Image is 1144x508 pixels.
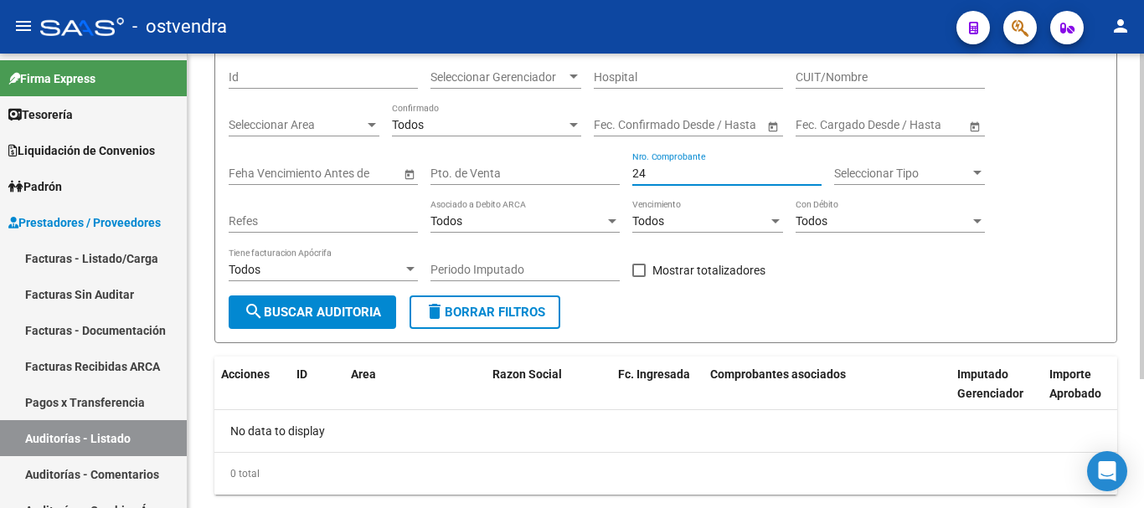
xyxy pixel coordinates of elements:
span: Liquidación de Convenios [8,141,155,160]
span: Todos [430,214,462,228]
span: - ostvendra [132,8,227,45]
span: Todos [392,118,424,131]
span: Acciones [221,367,270,381]
span: Borrar Filtros [425,305,545,320]
span: Seleccionar Area [229,118,364,132]
span: Padrón [8,177,62,196]
span: Mostrar totalizadores [652,260,765,280]
span: Imputado Gerenciador [957,367,1023,400]
datatable-header-cell: Area [344,357,461,430]
mat-icon: person [1111,16,1131,36]
datatable-header-cell: Imputado Gerenciador [951,357,1043,430]
div: No data to display [214,410,1117,452]
div: 0 total [214,453,1117,495]
button: Borrar Filtros [410,295,560,329]
span: Comprobantes asociados [710,367,846,381]
datatable-header-cell: Razon Social [486,357,611,430]
span: Todos [632,214,664,228]
span: Firma Express [8,69,95,88]
span: Tesorería [8,105,73,124]
span: Seleccionar Tipo [834,167,970,181]
span: Todos [796,214,827,228]
span: ID [296,367,307,381]
div: Open Intercom Messenger [1087,451,1127,491]
input: End date [862,118,944,132]
datatable-header-cell: Comprobantes asociados [703,357,951,430]
span: Seleccionar Gerenciador [430,70,566,85]
input: Start date [796,118,848,132]
span: Buscar Auditoria [244,305,381,320]
datatable-header-cell: Acciones [214,357,290,430]
span: Importe Aprobado [1049,367,1101,400]
mat-icon: delete [425,301,445,321]
span: Razon Social [492,367,562,381]
span: Area [351,367,376,381]
mat-icon: search [244,301,264,321]
button: Buscar Auditoria [229,295,396,329]
span: Prestadores / Proveedores [8,213,161,232]
button: Open calendar [764,117,781,135]
button: Open calendar [400,165,418,182]
datatable-header-cell: Importe Aprobado [1043,357,1135,430]
datatable-header-cell: ID [290,357,344,430]
input: Start date [594,118,646,132]
button: Open calendar [966,117,983,135]
input: End date [660,118,742,132]
mat-icon: menu [13,16,33,36]
span: Todos [229,263,260,276]
span: Fc. Ingresada [618,367,690,381]
datatable-header-cell: Fc. Ingresada [611,357,703,430]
